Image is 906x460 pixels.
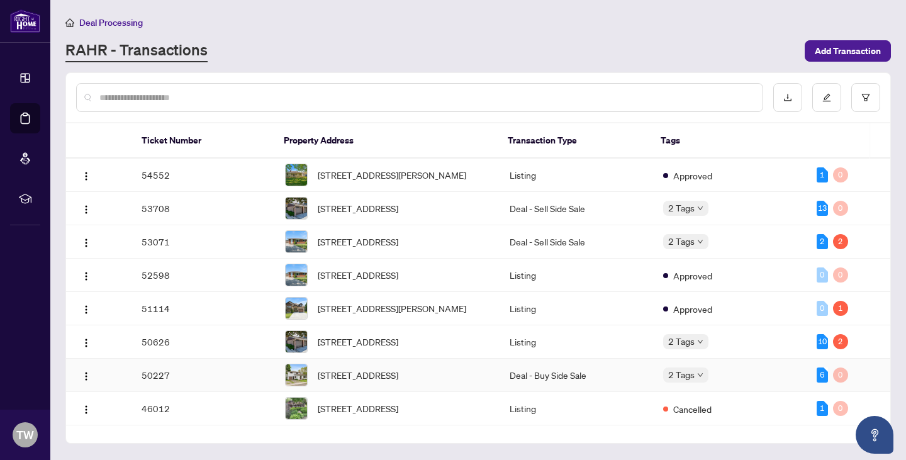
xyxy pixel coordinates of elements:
span: [STREET_ADDRESS] [318,335,398,349]
div: 1 [833,301,848,316]
div: 10 [817,334,828,349]
td: Deal - Buy Side Sale [500,359,653,392]
img: thumbnail-img [286,298,307,319]
span: 2 Tags [668,334,695,349]
button: Logo [76,332,96,352]
td: Listing [500,159,653,192]
span: 2 Tags [668,367,695,382]
img: Logo [81,338,91,348]
button: Open asap [856,416,893,454]
td: Listing [500,259,653,292]
td: Deal - Sell Side Sale [500,192,653,225]
td: 53071 [131,225,275,259]
img: Logo [81,305,91,315]
img: thumbnail-img [286,164,307,186]
span: [STREET_ADDRESS] [318,235,398,249]
td: 53708 [131,192,275,225]
div: 0 [817,301,828,316]
img: thumbnail-img [286,231,307,252]
img: thumbnail-img [286,264,307,286]
div: 1 [817,167,828,182]
img: Logo [81,371,91,381]
div: 0 [833,267,848,283]
td: 51114 [131,292,275,325]
td: Deal - Sell Side Sale [500,225,653,259]
img: Logo [81,171,91,181]
button: Logo [76,265,96,285]
div: 2 [833,334,848,349]
span: Deal Processing [79,17,143,28]
div: 0 [833,367,848,383]
span: down [697,339,703,345]
span: [STREET_ADDRESS] [318,401,398,415]
button: Logo [76,365,96,385]
button: Add Transaction [805,40,891,62]
button: Logo [76,232,96,252]
img: Logo [81,405,91,415]
span: [STREET_ADDRESS] [318,268,398,282]
td: 54552 [131,159,275,192]
span: download [783,93,792,102]
img: Logo [81,205,91,215]
img: thumbnail-img [286,398,307,419]
img: thumbnail-img [286,364,307,386]
th: Tags [651,123,803,159]
img: logo [10,9,40,33]
span: [STREET_ADDRESS][PERSON_NAME] [318,301,466,315]
img: Logo [81,271,91,281]
span: Add Transaction [815,41,881,61]
span: Approved [673,269,712,283]
button: Logo [76,198,96,218]
td: 50626 [131,325,275,359]
a: RAHR - Transactions [65,40,208,62]
th: Ticket Number [131,123,274,159]
button: filter [851,83,880,112]
span: down [697,205,703,211]
th: Transaction Type [498,123,651,159]
span: Approved [673,169,712,182]
td: 50227 [131,359,275,392]
div: 13 [817,201,828,216]
span: down [697,372,703,378]
div: 2 [817,234,828,249]
td: Listing [500,325,653,359]
span: edit [822,93,831,102]
img: thumbnail-img [286,198,307,219]
span: 2 Tags [668,201,695,215]
span: [STREET_ADDRESS] [318,368,398,382]
td: 46012 [131,392,275,425]
div: 0 [833,201,848,216]
td: Listing [500,392,653,425]
div: 0 [833,167,848,182]
span: Cancelled [673,402,712,416]
button: edit [812,83,841,112]
td: Listing [500,292,653,325]
button: Logo [76,298,96,318]
span: Approved [673,302,712,316]
img: thumbnail-img [286,331,307,352]
span: 2 Tags [668,234,695,249]
span: down [697,238,703,245]
span: [STREET_ADDRESS][PERSON_NAME] [318,168,466,182]
span: home [65,18,74,27]
div: 0 [817,267,828,283]
div: 6 [817,367,828,383]
button: Logo [76,165,96,185]
span: TW [16,426,34,444]
div: 0 [833,401,848,416]
img: Logo [81,238,91,248]
button: download [773,83,802,112]
span: [STREET_ADDRESS] [318,201,398,215]
th: Property Address [274,123,498,159]
div: 1 [817,401,828,416]
td: 52598 [131,259,275,292]
span: filter [861,93,870,102]
div: 2 [833,234,848,249]
button: Logo [76,398,96,418]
